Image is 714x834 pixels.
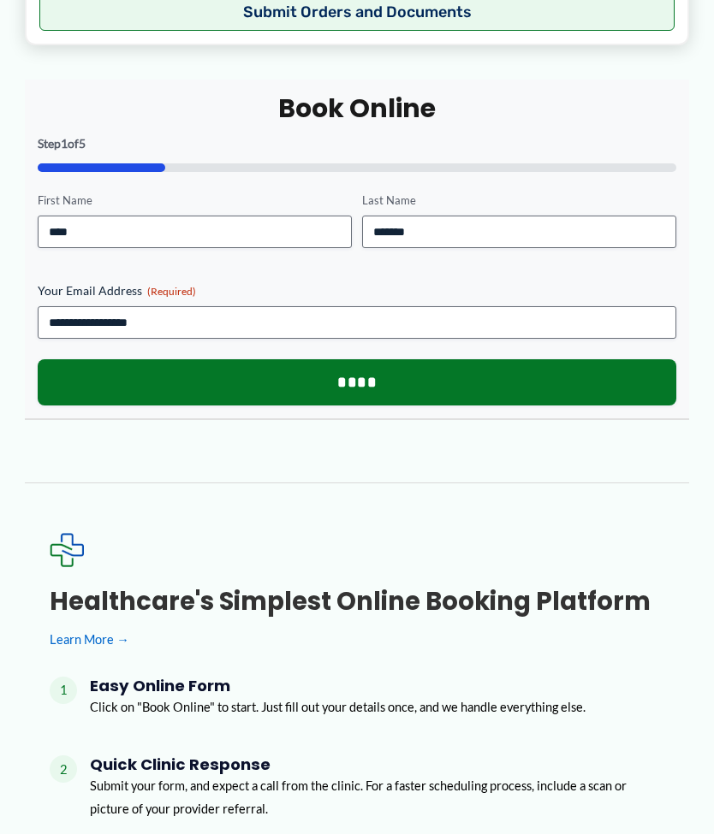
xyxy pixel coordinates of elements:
h2: Book Online [38,92,677,125]
span: 1 [50,677,77,704]
p: Submit your form, and expect a call from the clinic. For a faster scheduling process, include a s... [90,774,664,820]
span: (Required) [147,285,196,298]
span: 5 [79,136,86,151]
p: Click on "Book Online" to start. Just fill out your details once, and we handle everything else. [90,695,586,719]
p: Step of [38,138,677,150]
a: Learn More → [50,628,663,651]
span: 1 [61,136,68,151]
img: Expected Healthcare Logo [50,533,84,567]
label: Your Email Address [38,282,677,299]
label: Last Name [362,192,676,209]
h3: Healthcare's simplest online booking platform [50,586,663,616]
span: 2 [50,755,77,783]
label: First Name [38,192,352,209]
h4: Easy Online Form [90,677,586,695]
h4: Quick Clinic Response [90,755,664,774]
